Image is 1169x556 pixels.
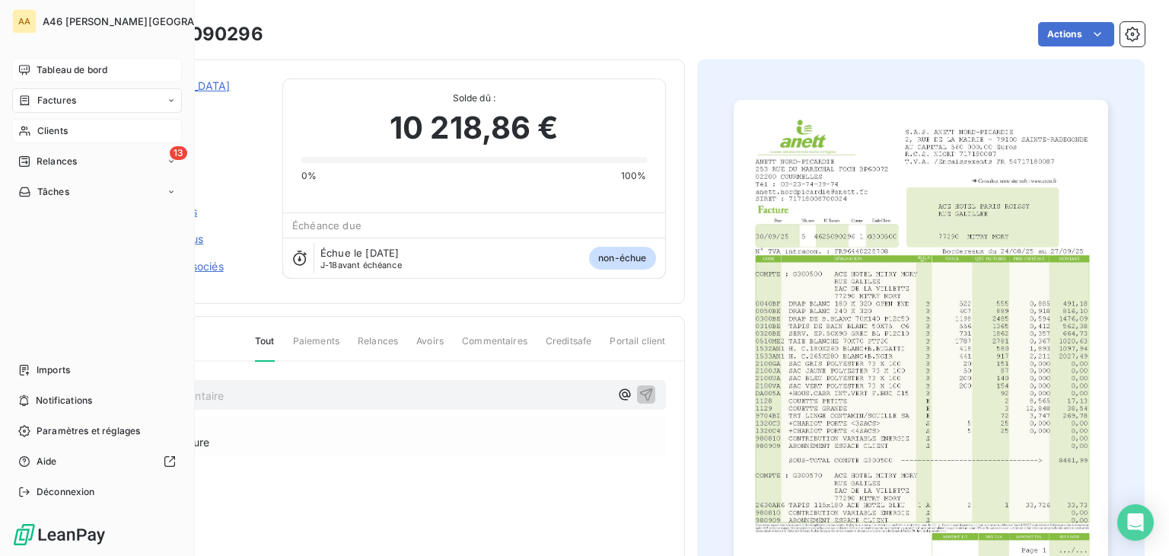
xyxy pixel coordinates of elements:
[37,94,76,107] span: Factures
[301,91,646,105] span: Solde dû :
[320,260,338,270] span: J-18
[621,169,647,183] span: 100%
[37,485,95,499] span: Déconnexion
[36,394,92,407] span: Notifications
[37,363,70,377] span: Imports
[43,15,253,27] span: A46 [PERSON_NAME][GEOGRAPHIC_DATA]
[255,334,275,362] span: Tout
[546,334,592,360] span: Creditsafe
[12,449,182,474] a: Aide
[416,334,444,360] span: Avoirs
[292,219,362,232] span: Échéance due
[170,146,187,160] span: 13
[358,334,398,360] span: Relances
[37,185,69,199] span: Tâches
[390,105,559,151] span: 10 218,86 €
[1117,504,1154,541] div: Open Intercom Messenger
[142,21,263,48] h3: 4625090296
[301,169,317,183] span: 0%
[37,63,107,77] span: Tableau de bord
[37,424,140,438] span: Paramètres et réglages
[610,334,665,360] span: Portail client
[37,455,57,468] span: Aide
[320,247,399,259] span: Échue le [DATE]
[37,124,68,138] span: Clients
[462,334,527,360] span: Commentaires
[589,247,655,270] span: non-échue
[293,334,339,360] span: Paiements
[37,155,77,168] span: Relances
[320,260,402,270] span: avant échéance
[1038,22,1114,46] button: Actions
[12,522,107,547] img: Logo LeanPay
[12,9,37,34] div: AA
